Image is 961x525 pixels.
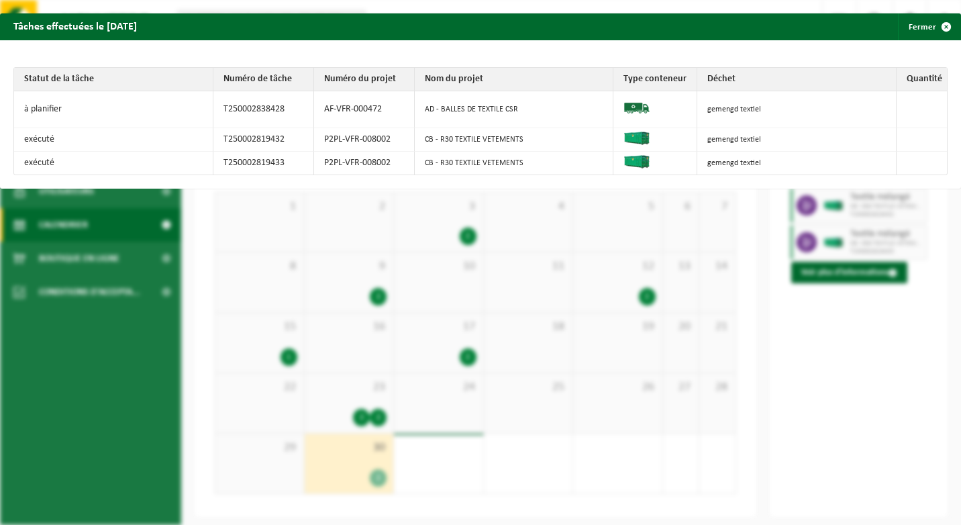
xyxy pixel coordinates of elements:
td: T250002819433 [213,152,314,175]
td: P2PL-VFR-008002 [314,128,415,152]
th: Statut de la tâche [14,68,213,91]
td: CB - R30 TEXTILE VETEMENTS [415,152,614,175]
th: Déchet [697,68,897,91]
td: T250002819432 [213,128,314,152]
th: Numéro du projet [314,68,415,91]
td: exécuté [14,152,213,175]
th: Type conteneur [613,68,697,91]
th: Quantité [897,68,947,91]
th: Numéro de tâche [213,68,314,91]
button: Fermer [898,13,960,40]
td: AD - BALLES DE TEXTILE CSR [415,91,614,128]
td: gemengd textiel [697,91,897,128]
td: gemengd textiel [697,128,897,152]
td: T250002838428 [213,91,314,128]
img: BL-SO-LV [623,95,650,122]
td: AF-VFR-000472 [314,91,415,128]
td: gemengd textiel [697,152,897,175]
td: exécuté [14,128,213,152]
th: Nom du projet [415,68,614,91]
img: HK-XR-30-GN-00 [623,132,650,145]
td: P2PL-VFR-008002 [314,152,415,175]
img: HK-XR-30-GN-00 [623,155,650,169]
td: à planifier [14,91,213,128]
td: CB - R30 TEXTILE VETEMENTS [415,128,614,152]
